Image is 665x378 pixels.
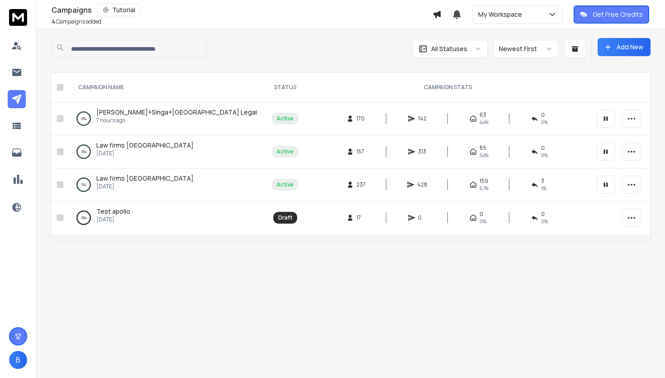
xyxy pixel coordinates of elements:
span: 63 [480,111,486,119]
p: Get Free Credits [593,10,643,19]
span: 0 [541,211,545,218]
span: 44 % [480,119,489,126]
span: 1 % [541,185,546,192]
span: 4 [52,18,55,25]
p: 7 hours ago [96,117,257,124]
button: Add New [598,38,651,56]
iframe: Intercom live chat [632,347,654,368]
th: CAMPAIGN NAME [67,73,266,102]
div: Draft [278,214,292,221]
td: 1%Law firms [GEOGRAPHIC_DATA][DATE] [67,168,266,201]
th: STATUS [266,73,304,102]
span: 0 [418,214,427,221]
span: Law firms [GEOGRAPHIC_DATA] [96,174,194,182]
td: 0%Test apollo[DATE] [67,201,266,234]
span: 0% [480,218,486,225]
span: [PERSON_NAME]+Singa+[GEOGRAPHIC_DATA] Legal [96,108,257,116]
span: 0 [480,211,483,218]
button: Newest First [493,40,559,58]
div: Active [276,148,294,155]
p: [DATE] [96,150,194,157]
span: 159 [480,177,488,185]
div: Active [276,181,294,188]
p: 0 % [81,147,86,156]
p: [DATE] [96,216,130,223]
span: 0% [541,218,548,225]
button: B [9,351,27,369]
span: 0 % [541,152,548,159]
p: 0 % [81,213,86,222]
span: 85 [480,144,486,152]
span: 17 [356,214,366,221]
a: Law firms [GEOGRAPHIC_DATA] [96,174,194,183]
span: 3 [541,177,544,185]
span: 157 [356,148,366,155]
td: 0%Law firms [GEOGRAPHIC_DATA][DATE] [67,135,266,168]
a: [PERSON_NAME]+Singa+[GEOGRAPHIC_DATA] Legal [96,108,257,117]
td: 0%[PERSON_NAME]+Singa+[GEOGRAPHIC_DATA] Legal7 hours ago [67,102,266,135]
span: 67 % [480,185,489,192]
div: Campaigns [52,4,432,16]
th: CAMPAIGN STATS [304,73,591,102]
button: Tutorial [97,4,141,16]
span: 170 [356,115,366,122]
button: Get Free Credits [574,5,649,24]
span: 0 [541,144,545,152]
span: Law firms [GEOGRAPHIC_DATA] [96,141,194,149]
p: 1 % [81,180,86,189]
a: Test apollo [96,207,130,216]
span: 0 [541,111,545,119]
span: 54 % [480,152,489,159]
span: 428 [417,181,427,188]
span: Test apollo [96,207,130,215]
p: Campaigns added [52,18,101,25]
p: My Workspace [478,10,526,19]
span: 0 % [541,119,548,126]
span: 142 [418,115,427,122]
span: 313 [418,148,427,155]
p: 0 % [81,114,86,123]
p: All Statuses [431,44,467,53]
p: [DATE] [96,183,194,190]
a: Law firms [GEOGRAPHIC_DATA] [96,141,194,150]
span: 237 [356,181,366,188]
div: Active [276,115,294,122]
